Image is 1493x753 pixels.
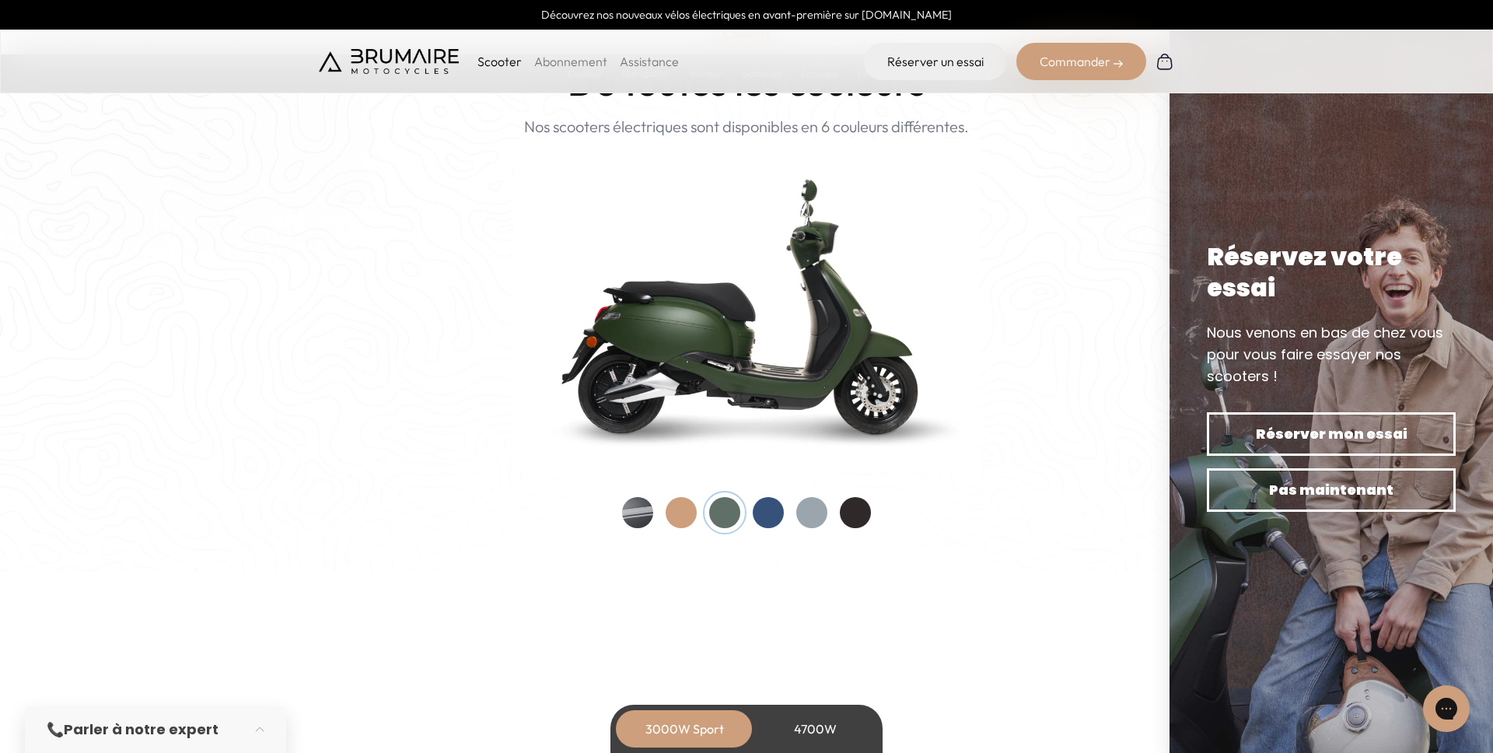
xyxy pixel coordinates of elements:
[1415,680,1477,737] iframe: Gorgias live chat messenger
[568,61,925,103] h2: De toutes les couleurs
[524,115,969,138] p: Nos scooters électriques sont disponibles en 6 couleurs différentes.
[620,54,679,69] a: Assistance
[1016,43,1146,80] div: Commander
[622,710,746,748] div: 3000W Sport
[1156,52,1174,71] img: Panier
[1114,59,1123,68] img: right-arrow-2.png
[534,54,607,69] a: Abonnement
[753,710,877,748] div: 4700W
[477,52,522,71] p: Scooter
[864,43,1007,80] a: Réserver un essai
[319,49,459,74] img: Brumaire Motocycles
